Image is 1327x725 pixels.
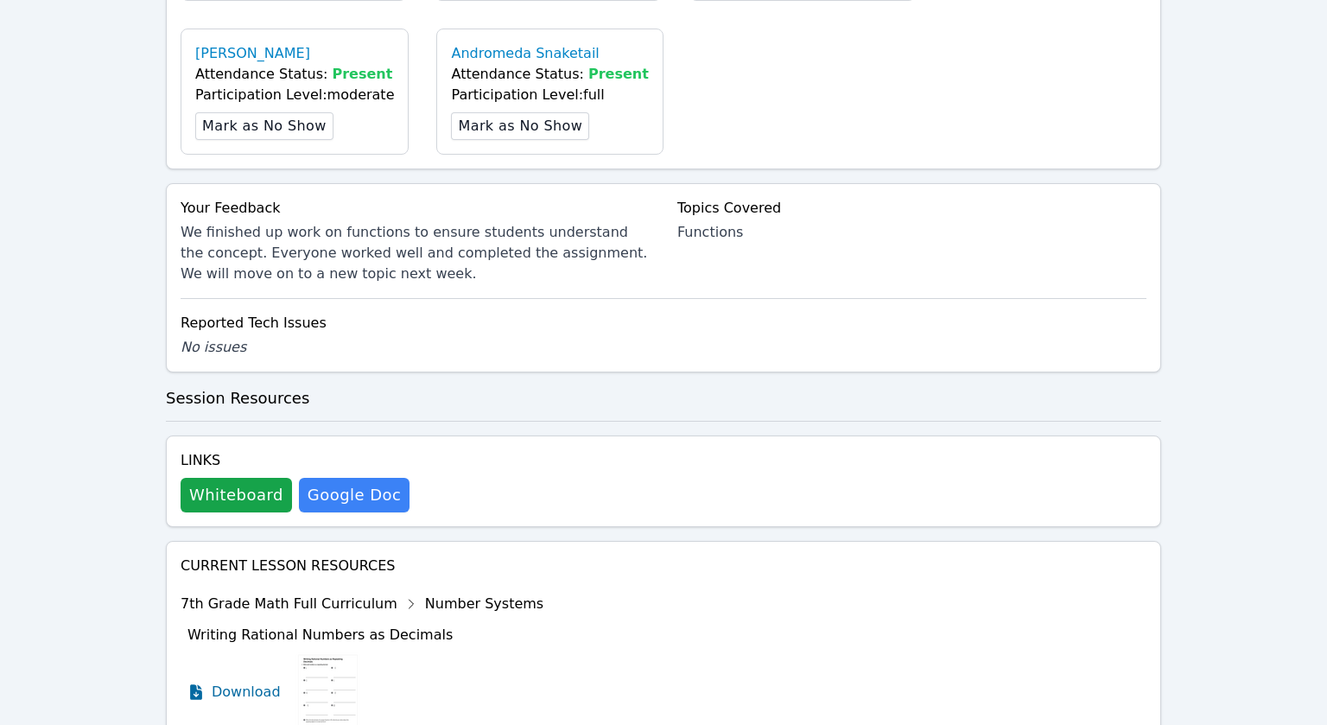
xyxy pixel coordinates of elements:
span: Present [588,66,649,82]
div: Your Feedback [181,198,650,219]
span: No issues [181,339,246,355]
div: Functions [677,222,1146,243]
h4: Links [181,450,410,471]
div: 7th Grade Math Full Curriculum Number Systems [181,590,554,618]
div: Attendance Status: [451,64,648,85]
div: Participation Level: full [451,85,648,105]
a: Andromeda Snaketail [451,43,599,64]
button: Whiteboard [181,478,292,512]
a: Google Doc [299,478,410,512]
div: Topics Covered [677,198,1146,219]
div: Reported Tech Issues [181,313,1146,334]
div: Participation Level: moderate [195,85,394,105]
span: Present [333,66,393,82]
h4: Current Lesson Resources [181,556,1146,576]
div: Attendance Status: [195,64,394,85]
button: Mark as No Show [451,112,589,140]
span: Download [212,682,281,703]
div: We finished up work on functions to ensure students understand the concept. Everyone worked well ... [181,222,650,284]
button: Mark as No Show [195,112,333,140]
h3: Session Resources [166,386,1161,410]
span: Writing Rational Numbers as Decimals [187,626,453,643]
a: [PERSON_NAME] [195,43,310,64]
